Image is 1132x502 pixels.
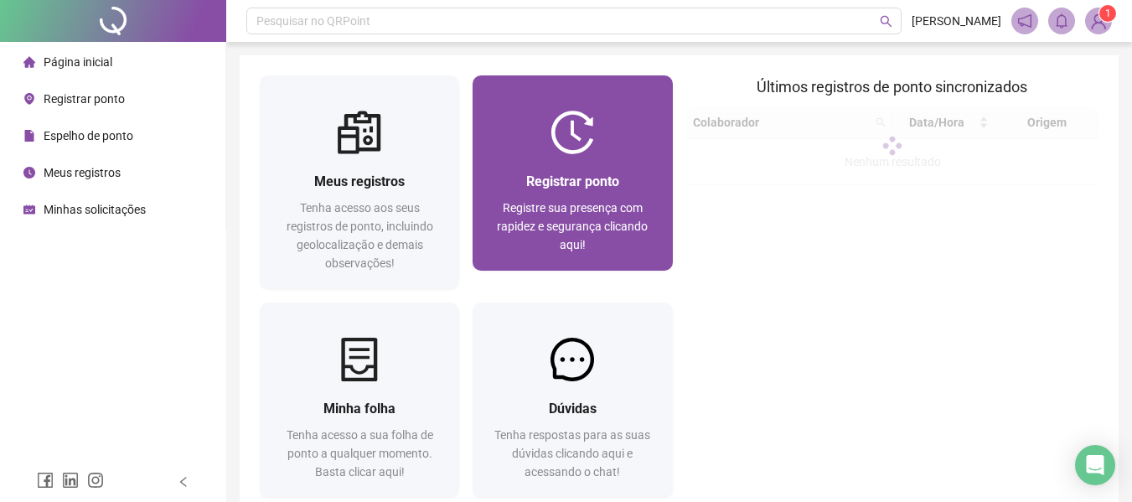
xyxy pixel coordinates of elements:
div: Open Intercom Messenger [1075,445,1115,485]
span: home [23,56,35,68]
span: Minha folha [323,401,395,417]
span: instagram [87,472,104,489]
span: schedule [23,204,35,215]
span: Espelho de ponto [44,129,133,142]
span: notification [1017,13,1032,28]
span: left [178,476,189,488]
a: Minha folhaTenha acesso a sua folha de ponto a qualquer momento. Basta clicar aqui! [260,303,459,498]
span: facebook [37,472,54,489]
span: Página inicial [44,55,112,69]
span: file [23,130,35,142]
span: 1 [1105,8,1111,19]
span: Tenha respostas para as suas dúvidas clicando aqui e acessando o chat! [494,428,650,479]
span: Meus registros [314,173,405,189]
span: bell [1054,13,1069,28]
span: Registrar ponto [44,92,125,106]
span: Dúvidas [549,401,597,417]
span: Registre sua presença com rapidez e segurança clicando aqui! [497,201,648,251]
span: environment [23,93,35,105]
span: Tenha acesso a sua folha de ponto a qualquer momento. Basta clicar aqui! [287,428,433,479]
img: 85924 [1086,8,1111,34]
span: linkedin [62,472,79,489]
span: Minhas solicitações [44,203,146,216]
span: Registrar ponto [526,173,619,189]
span: [PERSON_NAME] [912,12,1001,30]
a: Registrar pontoRegistre sua presença com rapidez e segurança clicando aqui! [473,75,672,271]
span: Últimos registros de ponto sincronizados [757,78,1027,96]
span: Tenha acesso aos seus registros de ponto, incluindo geolocalização e demais observações! [287,201,433,270]
span: search [880,15,892,28]
sup: Atualize o seu contato no menu Meus Dados [1099,5,1116,22]
span: Meus registros [44,166,121,179]
span: clock-circle [23,167,35,179]
a: Meus registrosTenha acesso aos seus registros de ponto, incluindo geolocalização e demais observa... [260,75,459,289]
a: DúvidasTenha respostas para as suas dúvidas clicando aqui e acessando o chat! [473,303,672,498]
